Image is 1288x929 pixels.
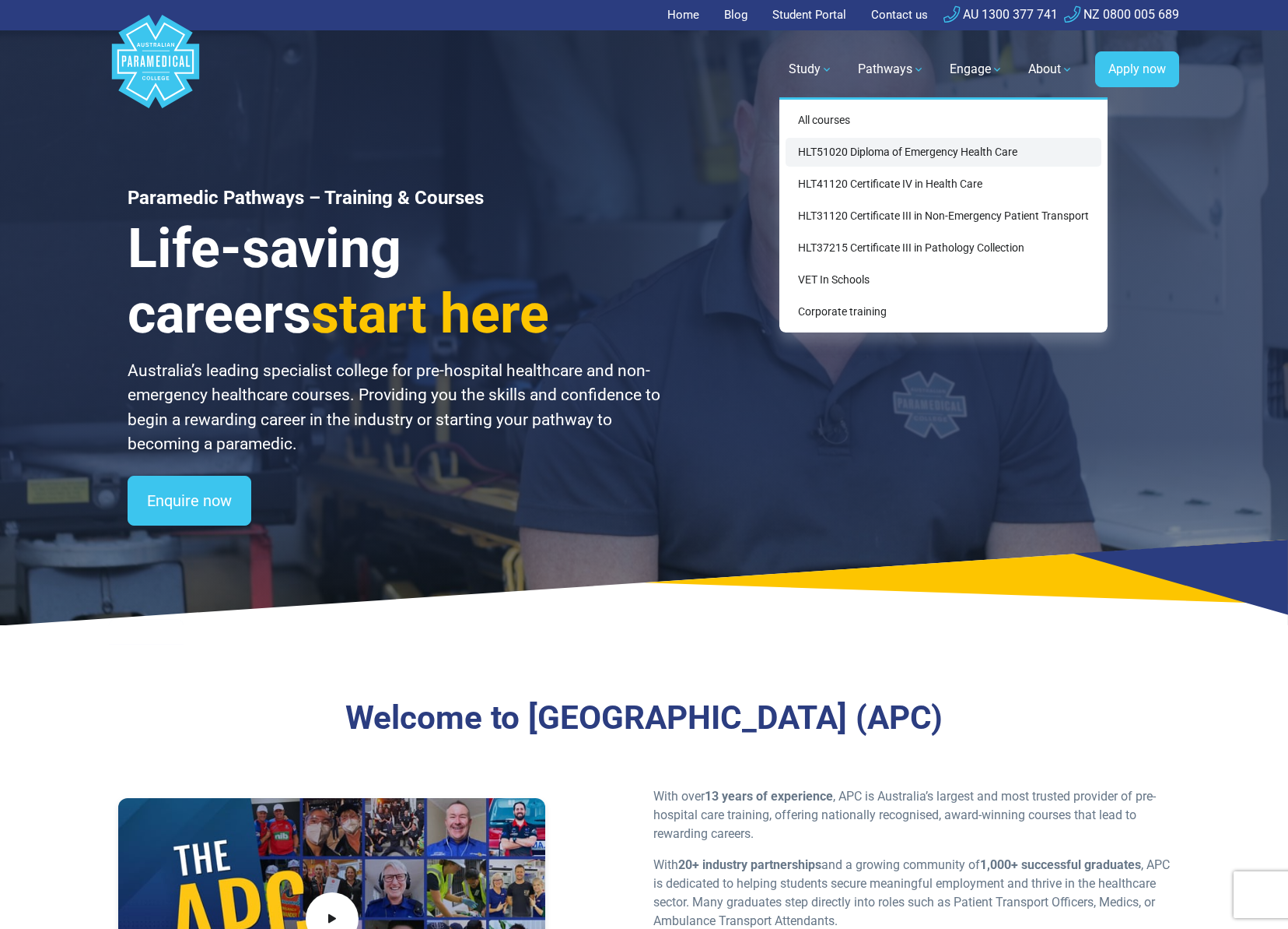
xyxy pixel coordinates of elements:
p: With over , APC is Australia’s largest and most trusted provider of pre-hospital care training, o... [653,787,1170,843]
a: Australian Paramedical College [109,30,202,109]
a: NZ 0800 005 689 [1064,7,1179,22]
strong: 20+ industry partnerships [678,857,821,872]
span: start here [311,282,549,346]
a: Apply now [1095,51,1179,87]
a: HLT37215 Certificate III in Pathology Collection [786,234,1101,262]
strong: 1,000+ successful graduates [980,857,1141,872]
a: AU 1300 377 741 [943,7,1058,22]
h1: Paramedic Pathways – Training & Courses [128,187,663,209]
div: Study [779,97,1108,333]
a: About [1019,48,1083,91]
a: All courses [786,106,1101,135]
a: VET In Schools [786,266,1101,294]
a: HLT41120 Certificate IV in Health Care [786,170,1101,199]
h3: Life-saving careers [128,216,663,347]
p: Australia’s leading specialist college for pre-hospital healthcare and non-emergency healthcare c... [128,359,663,457]
h3: Welcome to [GEOGRAPHIC_DATA] (APC) [197,699,1090,738]
a: Study [779,48,842,91]
strong: 13 years of experience [705,789,833,804]
a: Pathways [849,48,934,91]
a: HLT51020 Diploma of Emergency Health Care [786,138,1101,167]
a: Engage [940,48,1013,91]
a: Enquire now [128,476,251,526]
a: HLT31120 Certificate III in Non-Emergency Patient Transport [786,202,1101,230]
a: Corporate training [786,297,1101,326]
